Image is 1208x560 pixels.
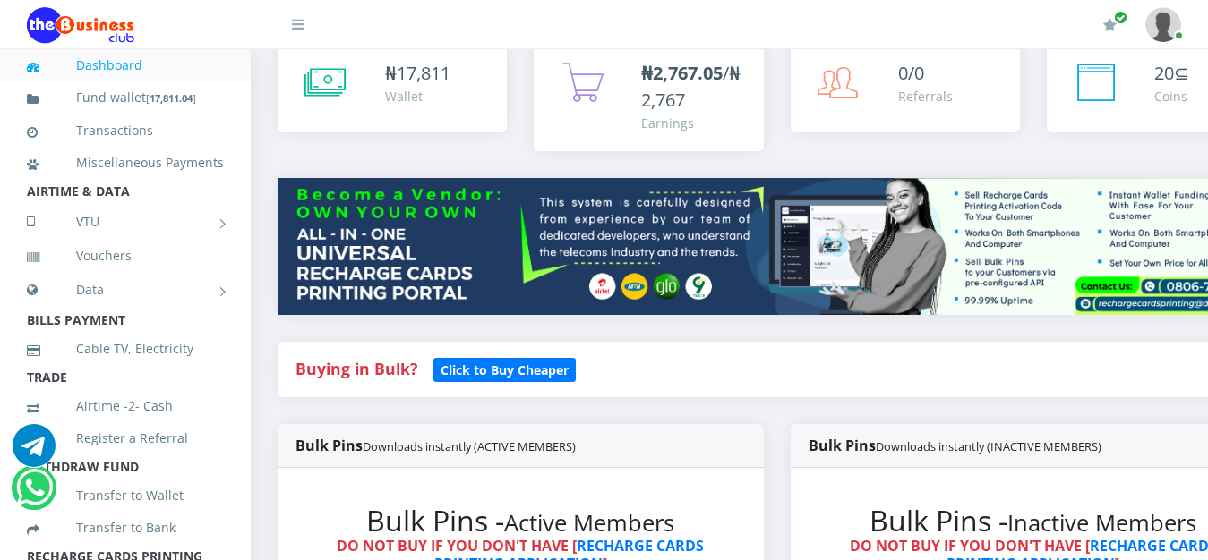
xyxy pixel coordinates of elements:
a: Vouchers [27,235,224,276]
a: Airtime -2- Cash [27,386,224,427]
a: Register a Referral [27,418,224,459]
a: Fund wallet[17,811.04] [27,77,224,119]
a: Transfer to Bank [27,507,224,548]
a: VTU [27,199,224,244]
h2: Bulk Pins - [313,504,728,538]
span: 20 [1154,61,1174,85]
a: Dashboard [27,45,224,86]
small: Active Members [504,507,674,539]
a: Cable TV, Electricity [27,328,224,369]
a: Miscellaneous Payments [27,142,224,183]
div: ⊆ [1154,60,1189,87]
a: Chat for support [16,479,53,509]
a: Chat for support [13,437,56,467]
i: Renew/Upgrade Subscription [1103,18,1117,32]
small: Downloads instantly (INACTIVE MEMBERS) [876,438,1101,454]
div: Wallet [385,87,450,106]
small: Downloads instantly (ACTIVE MEMBERS) [363,438,576,454]
strong: Buying in Bulk? [296,358,417,379]
a: ₦2,767.05/₦2,767 Earnings [534,42,763,151]
span: Renew/Upgrade Subscription [1114,11,1127,24]
b: Click to Buy Cheaper [441,361,569,378]
div: Referrals [898,87,953,106]
img: Logo [27,7,134,43]
strong: Bulk Pins [809,436,1101,455]
small: Inactive Members [1007,507,1196,539]
b: 17,811.04 [150,91,193,105]
span: /₦2,767 [641,61,741,112]
a: Click to Buy Cheaper [433,358,576,379]
small: [ ] [146,91,196,105]
strong: Bulk Pins [296,436,576,455]
a: 0/0 Referrals [791,42,1020,132]
a: Transfer to Wallet [27,475,224,516]
a: Transactions [27,110,224,151]
a: Data [27,267,224,312]
b: ₦2,767.05 [641,61,723,85]
a: ₦17,811 Wallet [278,42,507,132]
span: 17,811 [397,61,450,85]
div: Earnings [641,114,745,132]
img: User [1145,7,1181,42]
div: ₦ [385,60,450,87]
div: Coins [1154,87,1189,106]
span: 0/0 [898,61,924,85]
